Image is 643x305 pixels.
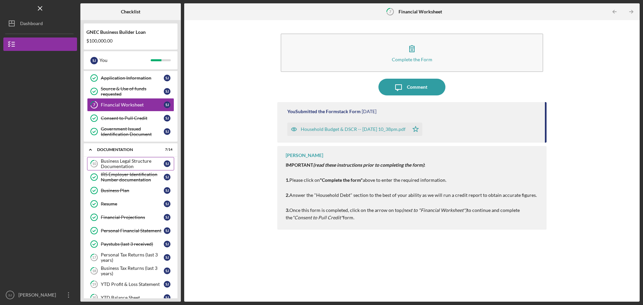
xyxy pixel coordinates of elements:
[164,160,170,167] div: S J
[97,148,156,152] div: Documentation
[8,293,12,297] text: SJ
[392,57,432,62] div: Complete the Form
[164,227,170,234] div: S J
[101,86,164,97] div: Source & Use of funds requested
[92,269,96,273] tspan: 18
[101,172,164,182] div: IRS Employer Identification Number documentation
[164,101,170,108] div: S J
[86,38,175,44] div: $100,000.00
[164,201,170,207] div: S J
[101,295,164,300] div: YTD Balance Sheet
[101,252,164,263] div: Personal Tax Returns (last 3 years)
[407,79,427,95] div: Comment
[87,71,174,85] a: Application InformationSJ
[353,215,354,220] em: .
[101,158,164,169] div: Business Legal Structure Documentation
[399,9,442,14] b: Financial Worksheet
[164,75,170,81] div: S J
[164,254,170,261] div: S J
[164,241,170,247] div: S J
[101,75,164,81] div: Application Information
[87,264,174,278] a: 18Business Tax Returns (last 3 years)SJ
[164,268,170,274] div: S J
[286,192,289,198] strong: 2.
[87,98,174,111] a: 7Financial WorksheetSJ
[92,282,96,287] tspan: 19
[164,214,170,221] div: S J
[101,241,164,247] div: Paystubs (last 3 received)
[92,255,96,260] tspan: 17
[164,174,170,180] div: S J
[87,170,174,184] a: IRS Employer Identification Number documentationSJ
[92,162,96,166] tspan: 10
[164,281,170,288] div: S J
[87,85,174,98] a: Source & Use of funds requestedSJ
[287,123,422,136] button: Household Budget & DSCR -- [DATE] 10_38pm.pdf
[87,125,174,138] a: Government Issued Identification DocumentSJ
[101,228,164,233] div: Personal Financial Statement
[99,55,151,66] div: You
[87,197,174,211] a: ResumeSJ
[286,161,540,221] p: Please click on above to enter the required information. Answer the "Household Debt" section to t...
[286,207,289,213] strong: 3.
[101,282,164,287] div: YTD Profit & Loss Statement
[160,148,172,152] div: 7 / 14
[292,215,343,220] em: "Consent to Pull Credit"
[87,278,174,291] a: 19YTD Profit & Loss StatementSJ
[87,211,174,224] a: Financial ProjectionsSJ
[87,237,174,251] a: Paystubs (last 3 received)SJ
[86,29,175,35] div: GNEC Business Builder Loan
[164,88,170,95] div: S J
[286,153,323,158] div: [PERSON_NAME]
[87,157,174,170] a: 10Business Legal Structure DocumentationSJ
[287,109,361,114] div: You Submitted the Formstack Form
[3,17,77,30] button: Dashboard
[87,184,174,197] a: Business PlanSJ
[101,116,164,121] div: Consent to Pull Credit
[313,162,424,168] em: (read these instructions prior to completing the form)
[87,291,174,304] a: 20YTD Balance SheetSJ
[3,288,77,302] button: SJ[PERSON_NAME][DATE]
[92,296,96,300] tspan: 20
[121,9,140,14] b: Checklist
[101,215,164,220] div: Financial Projections
[320,177,363,183] strong: "Complete the form"
[164,187,170,194] div: S J
[164,294,170,301] div: S J
[402,207,467,213] em: (next to "Financial Worksheet")
[286,177,289,183] strong: 1.
[101,102,164,107] div: Financial Worksheet
[378,79,445,95] button: Comment
[101,126,164,137] div: Government Issued Identification Document
[286,162,425,168] strong: IMPORTANT :
[101,265,164,276] div: Business Tax Returns (last 3 years)
[87,111,174,125] a: Consent to Pull CreditSJ
[90,57,98,64] div: S J
[93,103,95,107] tspan: 7
[281,33,543,72] button: Complete the Form
[20,17,43,32] div: Dashboard
[164,128,170,135] div: S J
[87,251,174,264] a: 17Personal Tax Returns (last 3 years)SJ
[101,188,164,193] div: Business Plan
[389,9,391,14] tspan: 7
[362,109,376,114] time: 2025-10-02 02:38
[164,115,170,122] div: S J
[87,224,174,237] a: Personal Financial StatementSJ
[301,127,406,132] div: Household Budget & DSCR -- [DATE] 10_38pm.pdf
[101,201,164,207] div: Resume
